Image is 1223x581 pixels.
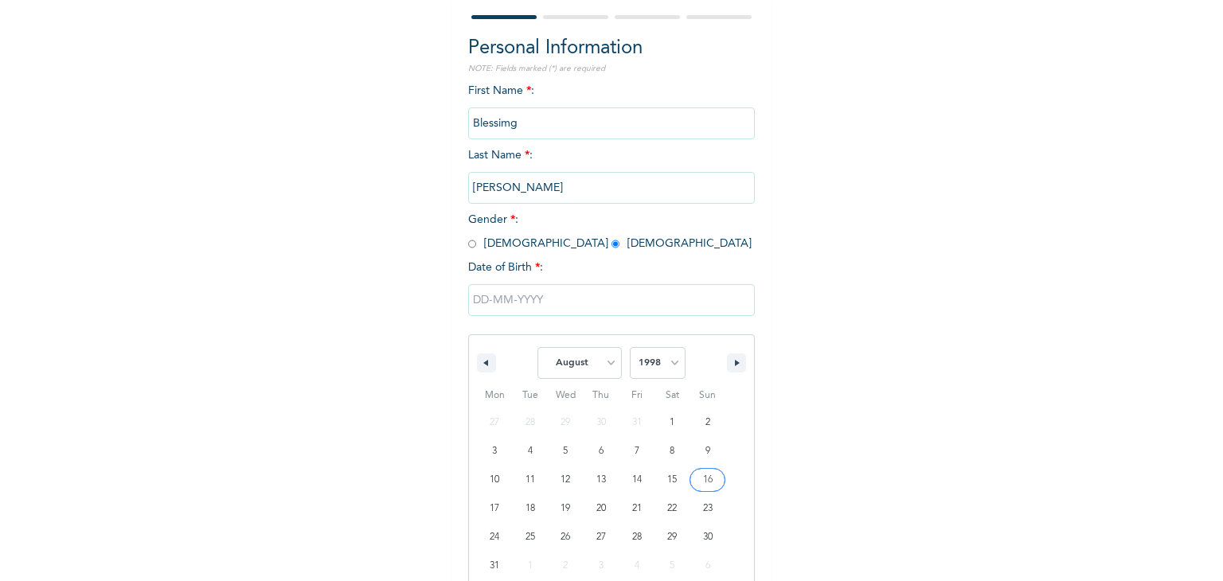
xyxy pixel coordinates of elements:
[468,172,755,204] input: Enter your last name
[703,494,713,523] span: 23
[584,383,619,408] span: Thu
[526,494,535,523] span: 18
[477,523,513,552] button: 24
[548,383,584,408] span: Wed
[513,383,549,408] span: Tue
[490,466,499,494] span: 10
[561,466,570,494] span: 12
[667,494,677,523] span: 22
[548,437,584,466] button: 5
[703,523,713,552] span: 30
[690,494,725,523] button: 23
[670,437,674,466] span: 8
[477,494,513,523] button: 17
[584,466,619,494] button: 13
[690,466,725,494] button: 16
[548,494,584,523] button: 19
[468,150,755,193] span: Last Name :
[654,408,690,437] button: 1
[561,523,570,552] span: 26
[563,437,568,466] span: 5
[703,466,713,494] span: 16
[584,523,619,552] button: 27
[654,494,690,523] button: 22
[513,494,549,523] button: 18
[705,408,710,437] span: 2
[513,466,549,494] button: 11
[632,523,642,552] span: 28
[619,383,654,408] span: Fri
[596,494,606,523] span: 20
[670,408,674,437] span: 1
[490,523,499,552] span: 24
[619,466,654,494] button: 14
[635,437,639,466] span: 7
[468,63,755,75] p: NOTE: Fields marked (*) are required
[632,466,642,494] span: 14
[599,437,604,466] span: 6
[596,523,606,552] span: 27
[477,552,513,580] button: 31
[468,85,755,129] span: First Name :
[468,107,755,139] input: Enter your first name
[468,284,755,316] input: DD-MM-YYYY
[468,214,752,249] span: Gender : [DEMOGRAPHIC_DATA] [DEMOGRAPHIC_DATA]
[468,34,755,63] h2: Personal Information
[690,437,725,466] button: 9
[690,523,725,552] button: 30
[667,523,677,552] span: 29
[477,466,513,494] button: 10
[477,383,513,408] span: Mon
[528,437,533,466] span: 4
[490,552,499,580] span: 31
[619,494,654,523] button: 21
[513,523,549,552] button: 25
[526,523,535,552] span: 25
[690,383,725,408] span: Sun
[654,523,690,552] button: 29
[619,523,654,552] button: 28
[468,259,543,276] span: Date of Birth :
[477,437,513,466] button: 3
[492,437,497,466] span: 3
[548,523,584,552] button: 26
[667,466,677,494] span: 15
[513,437,549,466] button: 4
[690,408,725,437] button: 2
[561,494,570,523] span: 19
[596,466,606,494] span: 13
[654,466,690,494] button: 15
[548,466,584,494] button: 12
[584,494,619,523] button: 20
[632,494,642,523] span: 21
[654,383,690,408] span: Sat
[619,437,654,466] button: 7
[654,437,690,466] button: 8
[490,494,499,523] span: 17
[584,437,619,466] button: 6
[705,437,710,466] span: 9
[526,466,535,494] span: 11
